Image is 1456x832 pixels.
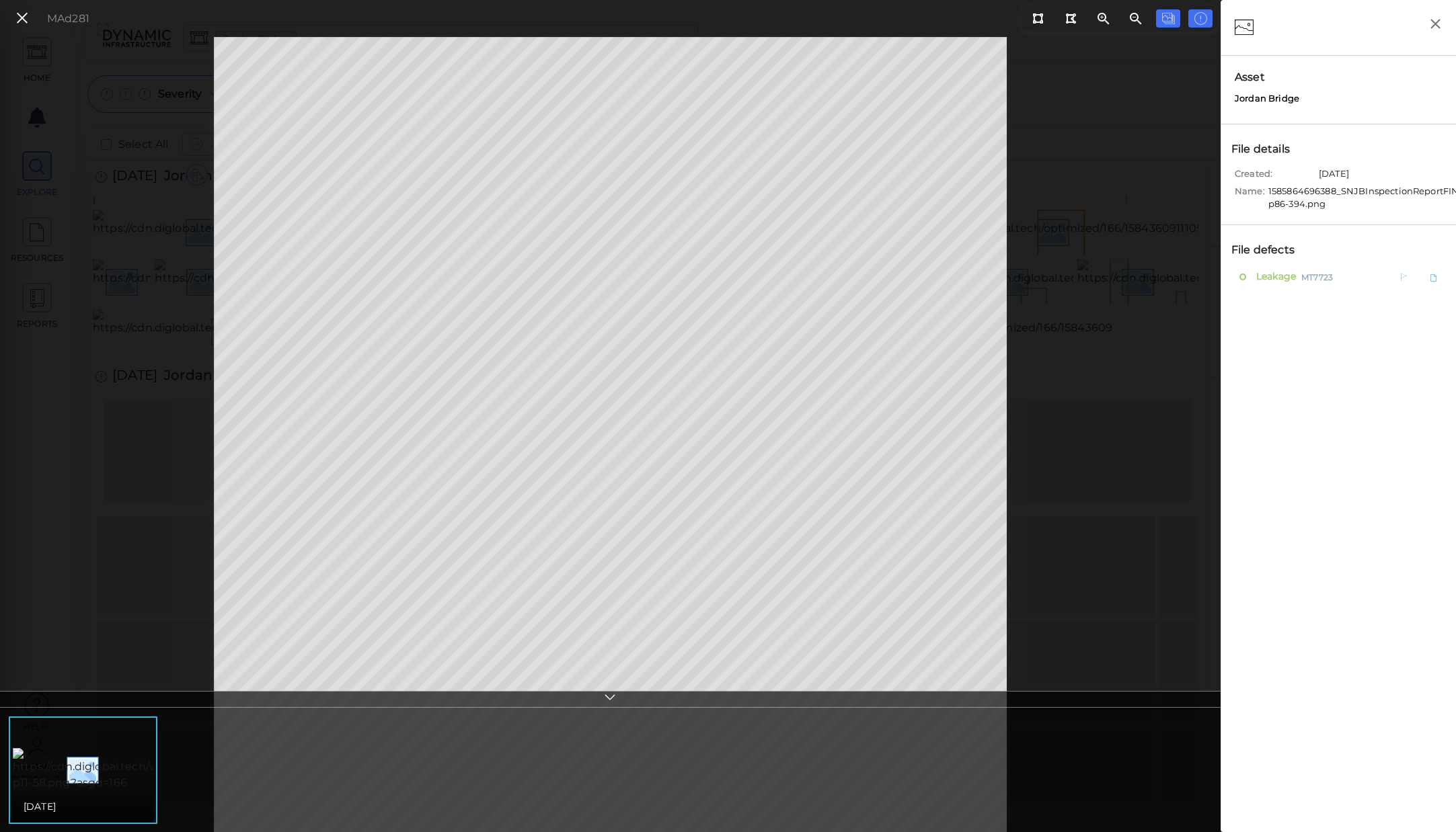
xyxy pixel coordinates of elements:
div: LeakageMT7723 [1228,268,1449,286]
span: Jordan Bridge [1235,92,1299,106]
span: Name: [1235,185,1265,202]
span: Created: [1235,167,1315,185]
img: https://cdn.diglobal.tech/width210/166/1585863576383_1585863576055_2017%20snjb%20routine%20inspec... [13,748,949,791]
div: MAd281 [47,11,89,27]
span: Leakage [1253,268,1296,285]
span: Asset [1235,69,1443,85]
iframe: Chat [1399,772,1446,822]
div: File defects [1228,239,1312,261]
span: [DATE] [24,798,56,815]
span: MT7723 [1301,268,1333,285]
div: File details [1228,138,1307,161]
span: [DATE] [1319,167,1349,185]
